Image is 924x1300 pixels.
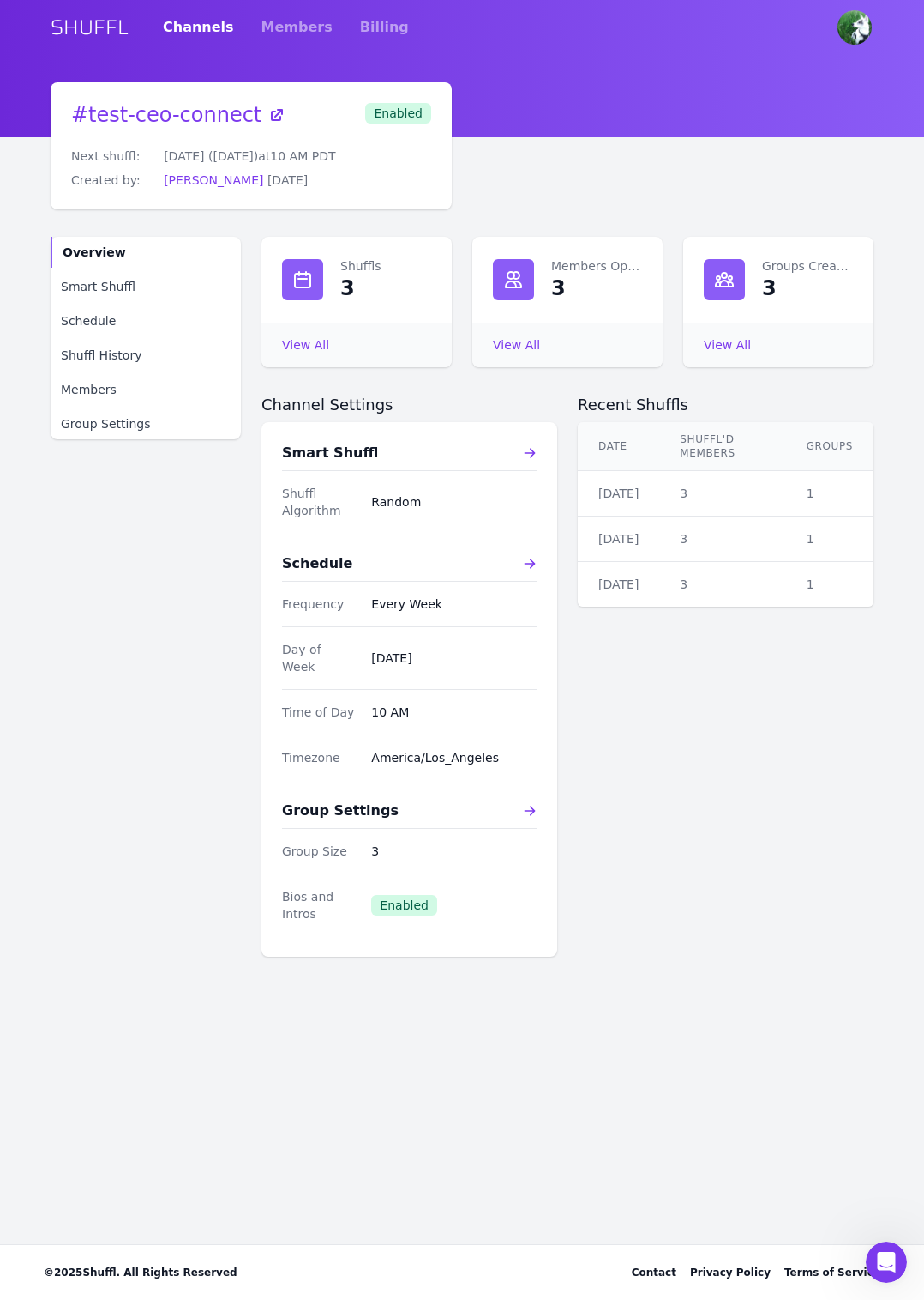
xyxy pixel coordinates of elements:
[61,381,117,398] span: Members
[282,641,357,675] dt: Day of Week
[837,10,872,45] img: Steven Tze
[51,237,241,439] nav: Sidebar
[659,471,785,517] td: 3
[51,340,241,371] a: Shuffl History
[282,338,329,352] a: View All
[71,148,150,165] dt: Next shuffl:
[371,749,537,766] dd: America/Los_Angeles
[340,257,431,275] dt: Shuffls
[762,275,777,302] div: 3
[786,471,873,517] td: 1
[51,408,241,439] a: Group Settings
[51,271,241,302] a: Smart Shuffl
[659,422,785,471] th: Shuffl'd Members
[371,650,537,667] dd: [DATE]
[51,374,241,405] a: Members
[164,173,263,187] a: [PERSON_NAME]
[282,801,537,821] a: Group Settings
[282,443,537,463] a: Smart Shuffl
[371,843,537,860] dd: 3
[340,275,355,302] div: 3
[164,149,335,163] span: [DATE] ([DATE]) at 10 AM PDT
[365,103,431,124] span: Enabled
[282,704,357,721] dt: Time of Day
[786,562,873,608] td: 1
[282,596,357,613] dt: Frequency
[786,422,873,471] th: Groups
[578,422,659,471] th: Date
[786,517,873,562] td: 1
[71,103,285,127] a: #test-ceo-connect
[866,1242,907,1283] iframe: Intercom live chat
[598,485,639,502] div: [DATE]
[261,395,557,415] h2: Channel Settings
[282,443,378,463] h3: Smart Shuffl
[282,843,357,860] dt: Group Size
[261,3,333,51] a: Members
[282,485,357,519] dt: Shuffl Algorithm
[551,275,566,302] div: 3
[282,553,537,574] a: Schedule
[71,172,150,189] dt: Created by:
[493,338,540,352] a: View All
[704,338,751,352] a: View All
[371,704,537,721] dd: 10 AM
[63,244,126,261] span: Overview
[61,278,135,295] span: Smart Shuffl
[690,1266,771,1279] a: Privacy Policy
[282,749,357,766] dt: Timezone
[551,257,642,275] dt: Members Opted In
[163,3,234,51] a: Channels
[44,1266,237,1279] span: © 2025 Shuffl. All Rights Reserved
[371,596,537,613] dd: Every Week
[61,415,151,432] span: Group Settings
[61,347,141,364] span: Shuffl History
[659,517,785,562] td: 3
[282,553,352,574] h3: Schedule
[784,1266,880,1279] a: Terms of Service
[371,493,537,511] dd: Random
[578,395,873,415] h2: Recent Shuffls
[51,237,241,268] a: Overview
[51,305,241,336] a: Schedule
[371,895,437,916] span: Enabled
[282,888,357,922] dt: Bios and Intros
[282,801,399,821] h3: Group Settings
[598,576,639,593] div: [DATE]
[51,14,129,41] a: SHUFFL
[836,9,873,46] button: User menu
[598,530,639,547] div: [DATE]
[632,1266,676,1279] div: Contact
[267,173,308,187] span: [DATE]
[659,562,785,608] td: 3
[360,3,409,51] a: Billing
[762,257,853,275] dt: Groups Created
[61,312,116,330] span: Schedule
[71,103,261,127] span: # test-ceo-connect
